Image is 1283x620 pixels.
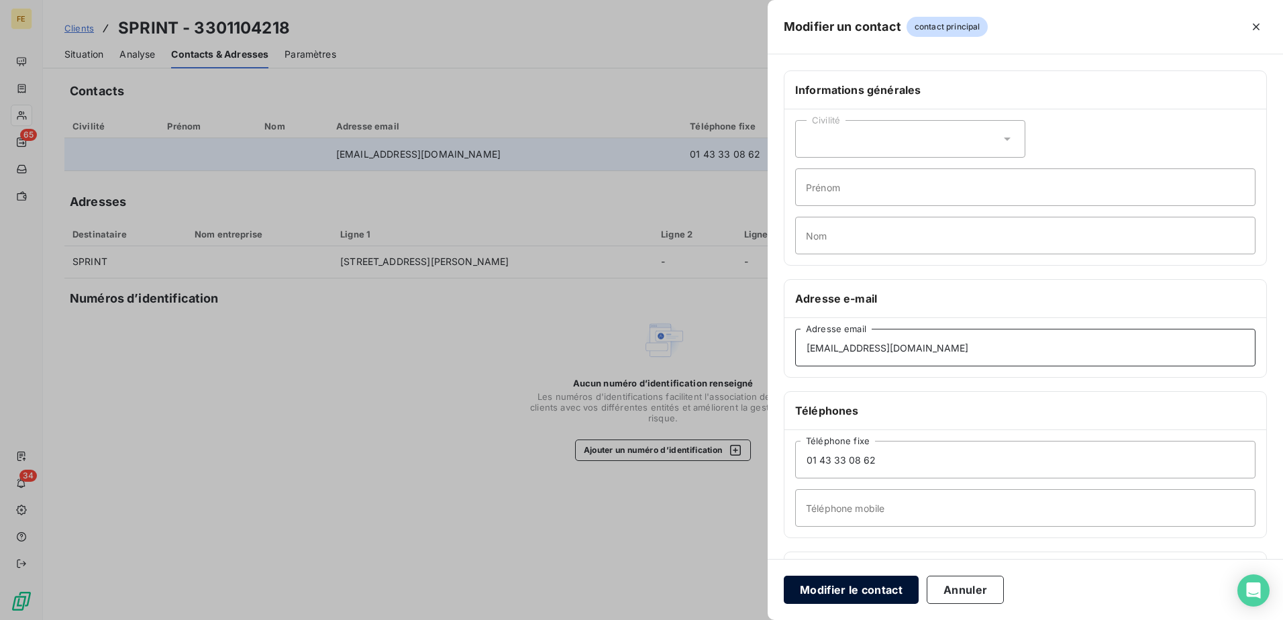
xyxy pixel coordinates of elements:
[795,291,1255,307] h6: Adresse e-mail
[784,576,919,604] button: Modifier le contact
[795,489,1255,527] input: placeholder
[795,441,1255,478] input: placeholder
[784,17,901,36] h5: Modifier un contact
[795,82,1255,98] h6: Informations générales
[1237,574,1270,607] div: Open Intercom Messenger
[795,329,1255,366] input: placeholder
[795,168,1255,206] input: placeholder
[907,17,988,37] span: contact principal
[795,403,1255,419] h6: Téléphones
[927,576,1004,604] button: Annuler
[795,217,1255,254] input: placeholder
